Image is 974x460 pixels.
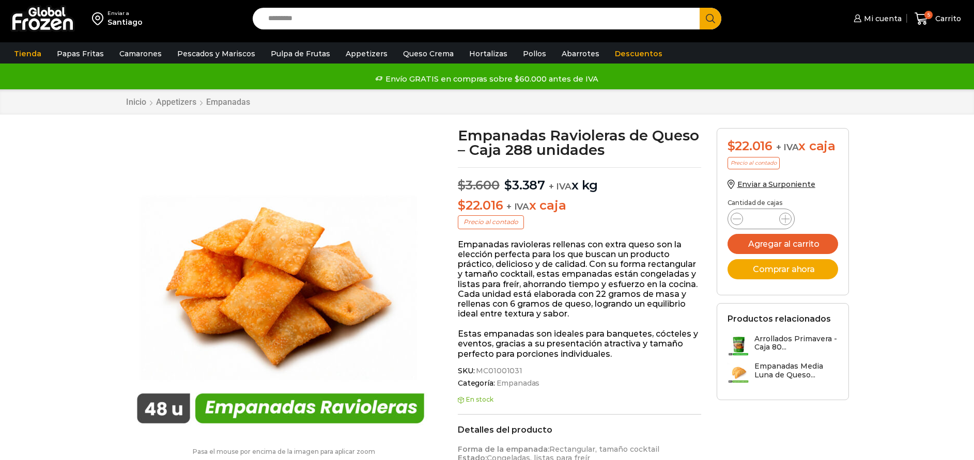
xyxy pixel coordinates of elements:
strong: Forma de la empanada: [458,445,549,454]
h3: Arrollados Primavera - Caja 80... [754,335,838,352]
span: 5 [924,11,933,19]
div: Enviar a [107,10,143,17]
a: Pollos [518,44,551,64]
input: Product quantity [751,212,771,226]
a: Tienda [9,44,47,64]
span: $ [458,198,466,213]
span: + IVA [549,181,571,192]
img: empanada-raviolera [126,128,436,438]
button: Agregar al carrito [728,234,838,254]
a: Papas Fritas [52,44,109,64]
button: Search button [700,8,721,29]
div: x caja [728,139,838,154]
a: Pescados y Mariscos [172,44,260,64]
nav: Breadcrumb [126,97,251,107]
span: $ [504,178,512,193]
h2: Detalles del producto [458,425,701,435]
span: Mi cuenta [861,13,902,24]
span: $ [458,178,466,193]
a: Abarrotes [556,44,605,64]
h2: Productos relacionados [728,314,831,324]
a: Hortalizas [464,44,513,64]
h1: Empanadas Ravioleras de Queso – Caja 288 unidades [458,128,701,157]
bdi: 3.600 [458,178,500,193]
p: Estas empanadas son ideales para banquetes, cócteles y eventos, gracias a su presentación atracti... [458,329,701,359]
img: address-field-icon.svg [92,10,107,27]
a: Empanadas Media Luna de Queso... [728,362,838,384]
a: Mi cuenta [851,8,902,29]
p: Cantidad de cajas [728,199,838,207]
span: Categoría: [458,379,701,388]
bdi: 22.016 [458,198,503,213]
p: x caja [458,198,701,213]
a: Pulpa de Frutas [266,44,335,64]
p: Empanadas ravioleras rellenas con extra queso son la elección perfecta para los que buscan un pro... [458,240,701,319]
span: $ [728,138,735,153]
span: Carrito [933,13,961,24]
span: + IVA [506,201,529,212]
span: MC01001031 [474,367,522,375]
a: Camarones [114,44,167,64]
bdi: 3.387 [504,178,545,193]
span: Enviar a Surponiente [737,180,815,189]
a: Descuentos [610,44,668,64]
a: Empanadas [495,379,540,388]
a: Queso Crema [398,44,459,64]
p: Precio al contado [728,157,780,169]
a: Empanadas [206,97,251,107]
a: Arrollados Primavera - Caja 80... [728,335,838,357]
span: + IVA [776,142,799,152]
p: En stock [458,396,701,403]
a: Appetizers [156,97,197,107]
a: Enviar a Surponiente [728,180,815,189]
bdi: 22.016 [728,138,772,153]
div: Santiago [107,17,143,27]
span: SKU: [458,367,701,375]
p: Pasa el mouse por encima de la imagen para aplicar zoom [126,448,443,455]
button: Comprar ahora [728,259,838,279]
p: Precio al contado [458,215,524,229]
a: Inicio [126,97,147,107]
a: Appetizers [341,44,393,64]
h3: Empanadas Media Luna de Queso... [754,362,838,379]
a: 5 Carrito [912,7,964,31]
p: x kg [458,167,701,193]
